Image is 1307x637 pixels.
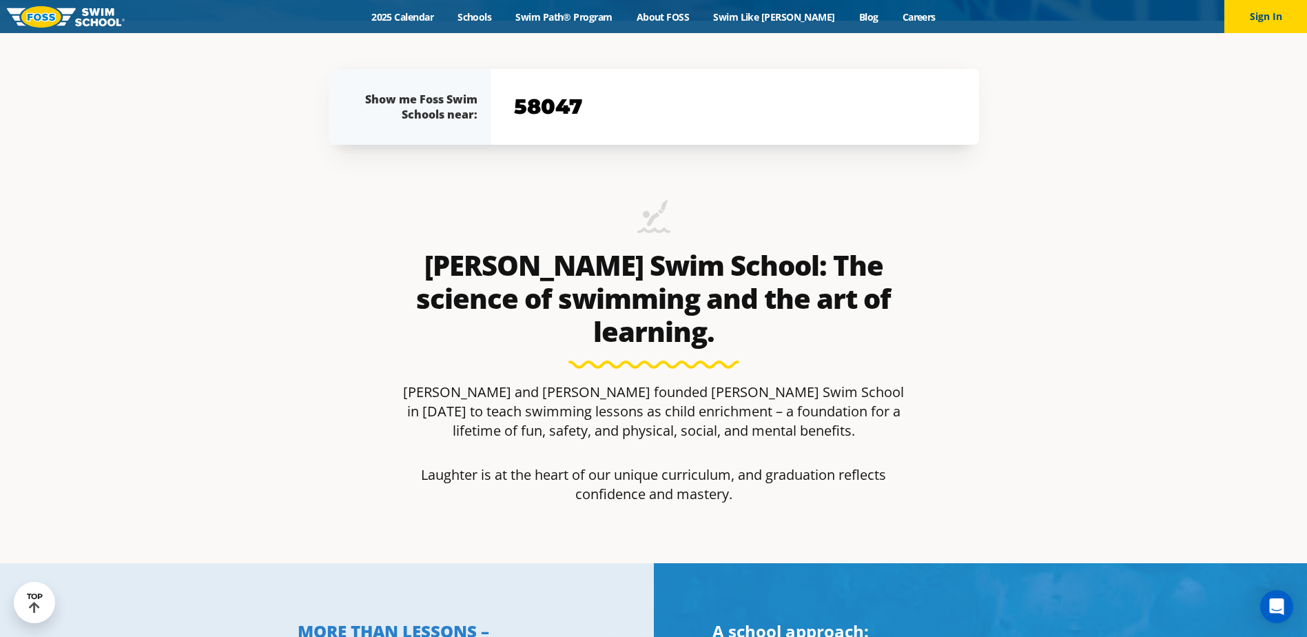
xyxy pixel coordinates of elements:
a: Blog [847,10,890,23]
a: 2025 Calendar [360,10,446,23]
div: Open Intercom Messenger [1260,590,1293,623]
p: Laughter is at the heart of our unique curriculum, and graduation reflects confidence and mastery. [398,465,910,504]
a: About FOSS [624,10,701,23]
a: Swim Like [PERSON_NAME] [701,10,847,23]
div: TOP [27,592,43,614]
input: YOUR ZIP CODE [511,87,960,127]
img: FOSS Swim School Logo [7,6,125,28]
a: Careers [890,10,947,23]
h2: [PERSON_NAME] Swim School: The science of swimming and the art of learning. [398,249,910,348]
div: Show me Foss Swim Schools near: [356,92,477,122]
a: Swim Path® Program [504,10,624,23]
img: icon-swimming-diving-2.png [637,200,670,242]
a: Schools [446,10,504,23]
p: [PERSON_NAME] and [PERSON_NAME] founded [PERSON_NAME] Swim School in [DATE] to teach swimming les... [398,383,910,441]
